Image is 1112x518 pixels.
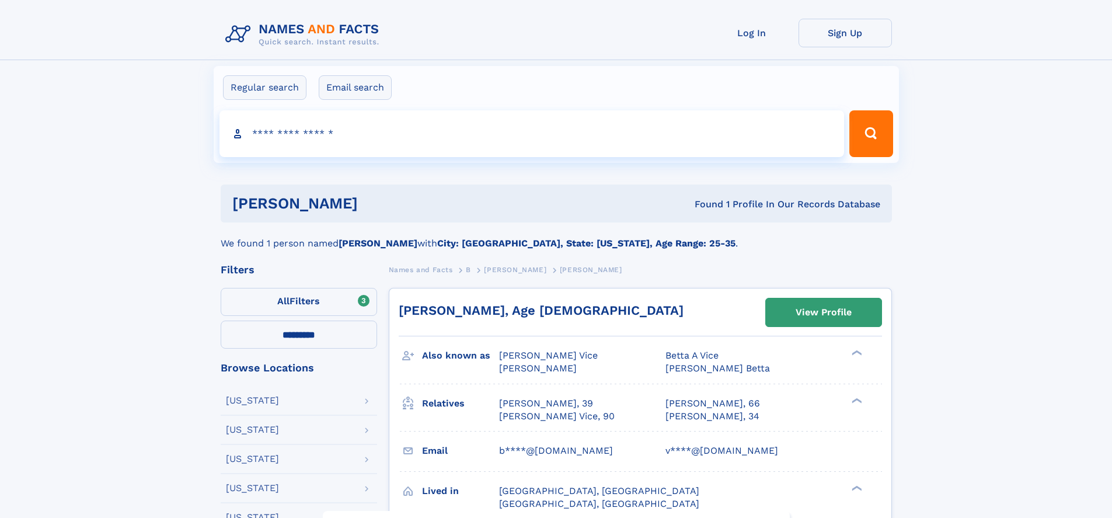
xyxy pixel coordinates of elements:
[226,454,279,464] div: [US_STATE]
[389,262,453,277] a: Names and Facts
[484,262,546,277] a: [PERSON_NAME]
[437,238,735,249] b: City: [GEOGRAPHIC_DATA], State: [US_STATE], Age Range: 25-35
[221,265,377,275] div: Filters
[665,397,760,410] a: [PERSON_NAME], 66
[849,110,893,157] button: Search Button
[226,425,279,434] div: [US_STATE]
[422,394,499,413] h3: Relatives
[339,238,417,249] b: [PERSON_NAME]
[232,196,527,211] h1: [PERSON_NAME]
[560,266,622,274] span: [PERSON_NAME]
[221,288,377,316] label: Filters
[849,397,863,404] div: ❯
[221,363,377,373] div: Browse Locations
[665,363,770,374] span: [PERSON_NAME] Betta
[219,110,845,157] input: search input
[226,396,279,405] div: [US_STATE]
[499,363,577,374] span: [PERSON_NAME]
[526,198,880,211] div: Found 1 Profile In Our Records Database
[665,350,719,361] span: Betta A Vice
[221,223,892,251] div: We found 1 person named with .
[484,266,546,274] span: [PERSON_NAME]
[277,295,290,307] span: All
[466,262,471,277] a: B
[422,481,499,501] h3: Lived in
[226,484,279,493] div: [US_STATE]
[705,19,799,47] a: Log In
[399,303,684,318] a: [PERSON_NAME], Age [DEMOGRAPHIC_DATA]
[849,349,863,357] div: ❯
[665,410,759,423] a: [PERSON_NAME], 34
[849,484,863,492] div: ❯
[319,75,392,100] label: Email search
[796,299,852,326] div: View Profile
[799,19,892,47] a: Sign Up
[499,410,615,423] a: [PERSON_NAME] Vice, 90
[766,298,881,326] a: View Profile
[223,75,306,100] label: Regular search
[422,346,499,366] h3: Also known as
[499,350,598,361] span: [PERSON_NAME] Vice
[221,19,389,50] img: Logo Names and Facts
[499,498,699,509] span: [GEOGRAPHIC_DATA], [GEOGRAPHIC_DATA]
[466,266,471,274] span: B
[422,441,499,461] h3: Email
[499,397,593,410] a: [PERSON_NAME], 39
[499,485,699,496] span: [GEOGRAPHIC_DATA], [GEOGRAPHIC_DATA]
